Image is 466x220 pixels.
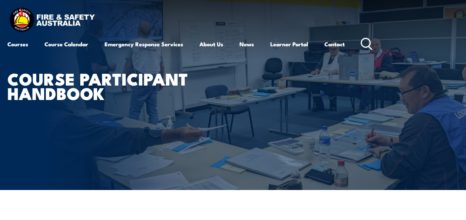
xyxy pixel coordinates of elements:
a: Contact [324,35,345,53]
h1: Course Participant Handbook [7,71,191,100]
a: Emergency Response Services [105,35,183,53]
a: Learner Portal [270,35,308,53]
a: News [239,35,254,53]
a: Course Calendar [44,35,88,53]
a: About Us [199,35,223,53]
a: Courses [7,35,28,53]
